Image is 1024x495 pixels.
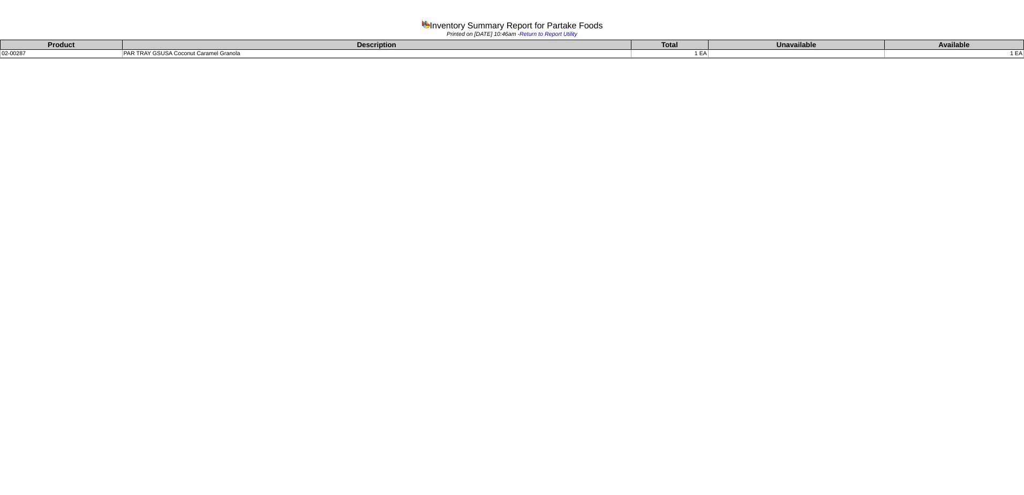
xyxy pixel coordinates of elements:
[708,40,884,50] th: Unavailable
[421,20,430,28] img: graph.gif
[122,50,631,58] td: PAR TRAY GSUSA Coconut Caramel Granola
[1,40,123,50] th: Product
[884,40,1023,50] th: Available
[519,31,577,37] a: Return to Report Utility
[631,40,708,50] th: Total
[1,50,123,58] td: 02-00287
[631,50,708,58] td: 1 EA
[884,50,1023,58] td: 1 EA
[122,40,631,50] th: Description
